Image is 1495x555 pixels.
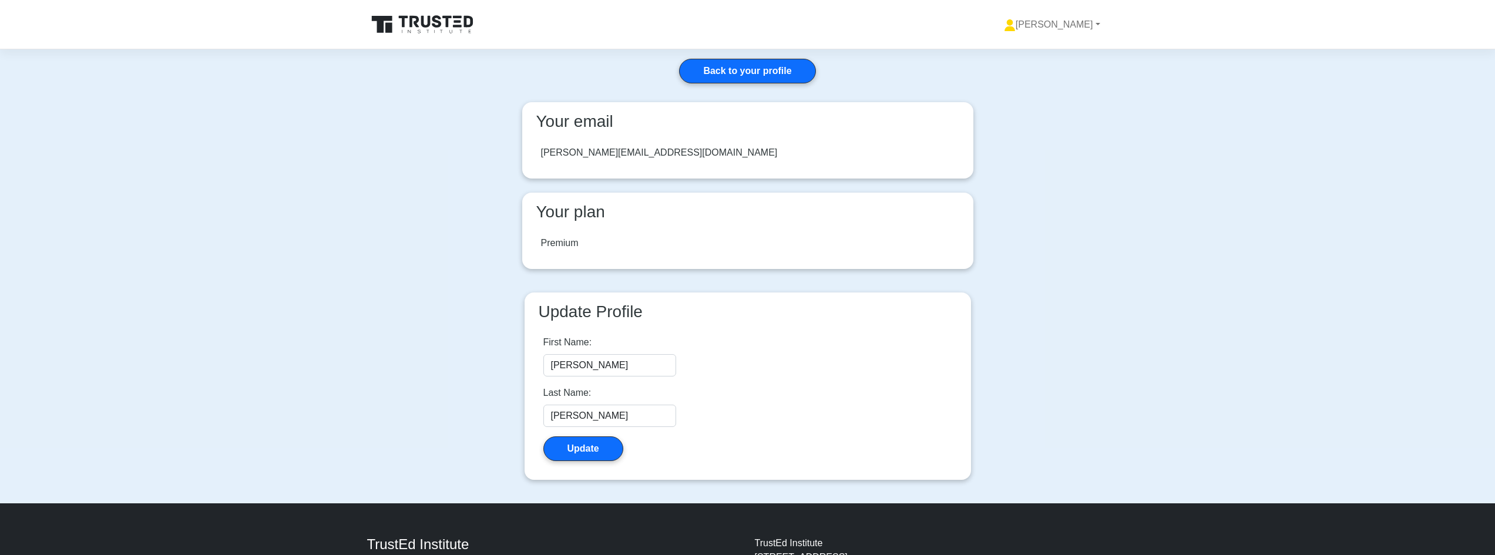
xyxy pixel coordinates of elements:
[543,436,623,461] button: Update
[367,536,741,553] h4: TrustEd Institute
[532,112,964,132] h3: Your email
[679,59,815,83] a: Back to your profile
[543,335,592,349] label: First Name:
[532,202,964,222] h3: Your plan
[541,236,579,250] div: Premium
[543,386,592,400] label: Last Name:
[541,146,778,160] div: [PERSON_NAME][EMAIL_ADDRESS][DOMAIN_NAME]
[976,13,1128,36] a: [PERSON_NAME]
[534,302,962,322] h3: Update Profile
